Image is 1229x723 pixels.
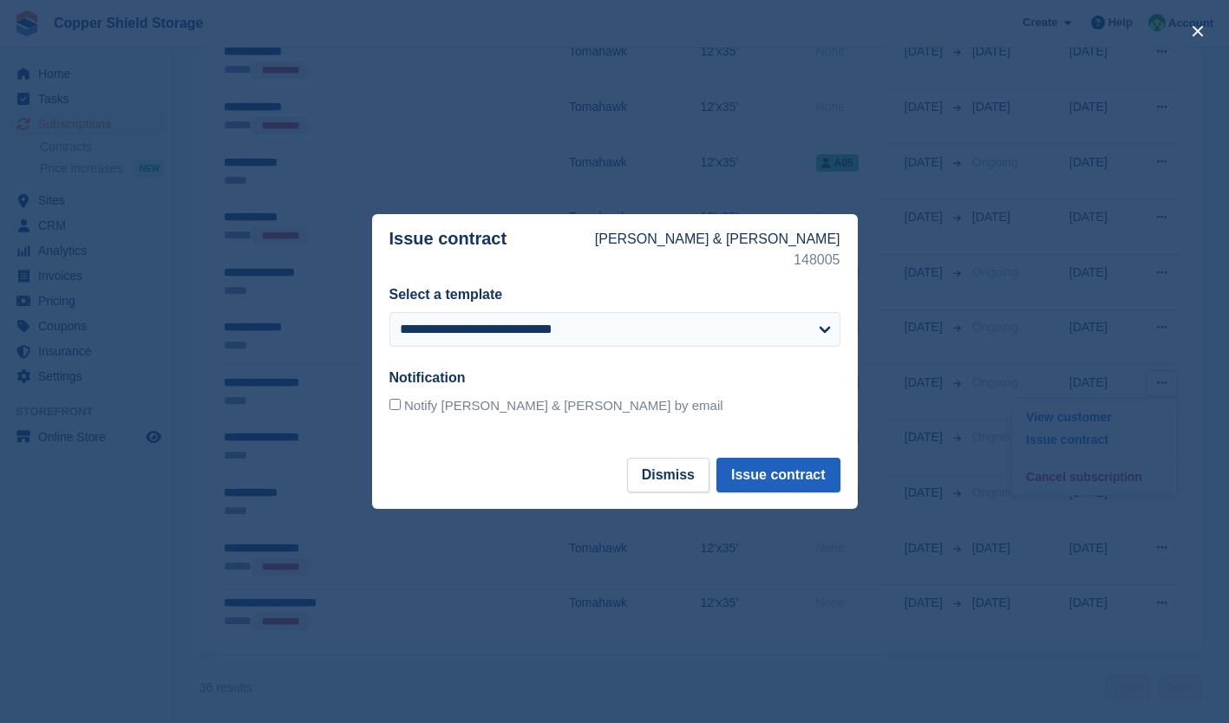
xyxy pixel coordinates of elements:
button: Issue contract [716,458,840,492]
p: 148005 [595,250,840,270]
p: [PERSON_NAME] & [PERSON_NAME] [595,229,840,250]
p: Issue contract [389,229,595,270]
label: Notification [389,370,466,385]
label: Select a template [389,287,503,302]
button: Dismiss [627,458,709,492]
span: Notify [PERSON_NAME] & [PERSON_NAME] by email [404,398,723,413]
button: close [1184,17,1212,45]
input: Notify [PERSON_NAME] & [PERSON_NAME] by email [389,399,401,410]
